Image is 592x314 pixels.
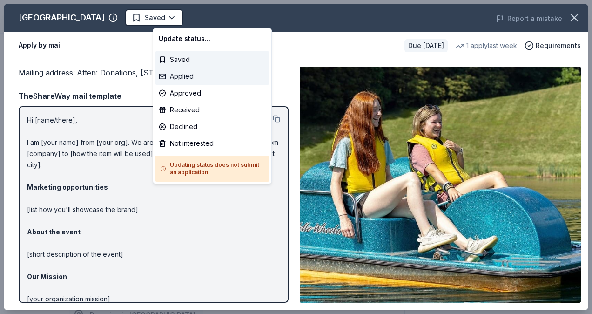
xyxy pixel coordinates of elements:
div: Received [155,102,269,118]
div: Declined [155,118,269,135]
div: Update status... [155,30,269,47]
span: [DATE] Festival [121,11,169,22]
h5: Updating status does not submit an application [161,161,264,176]
div: Applied [155,68,269,85]
div: Saved [155,51,269,68]
div: Not interested [155,135,269,152]
div: Approved [155,85,269,102]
